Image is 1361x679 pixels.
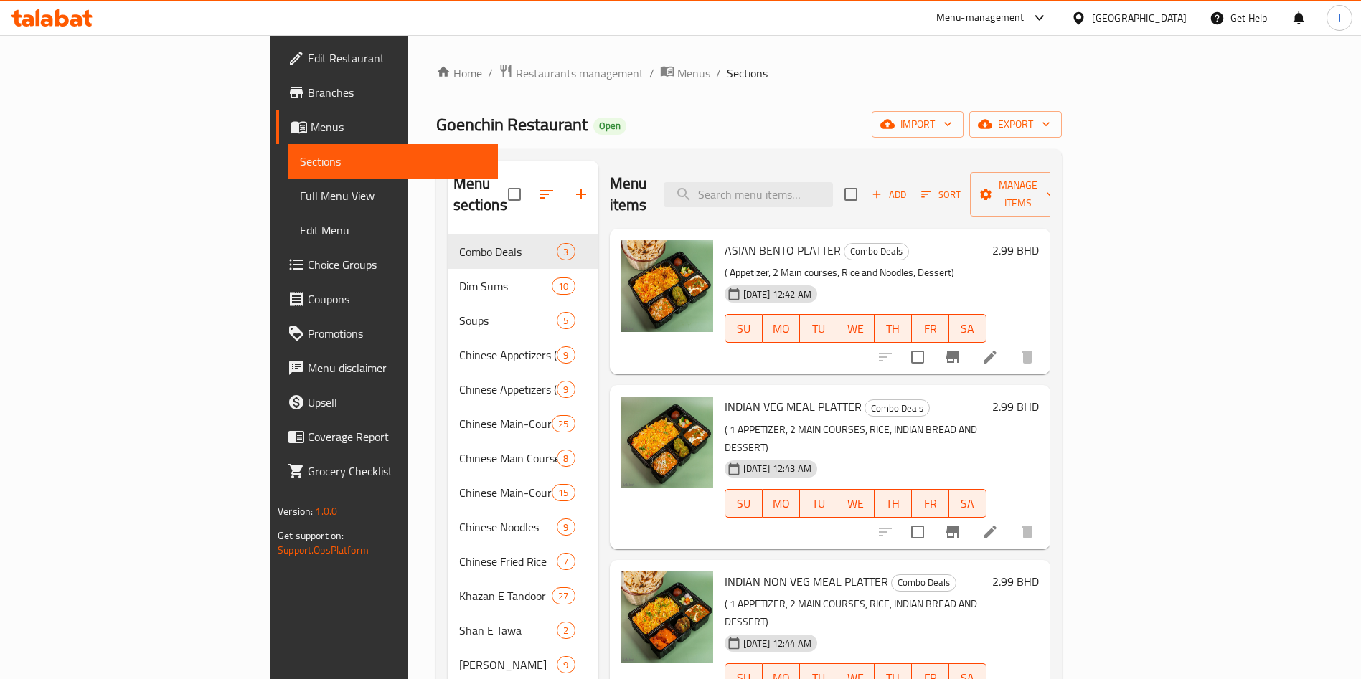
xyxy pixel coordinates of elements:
[806,318,832,339] span: TU
[912,184,970,206] span: Sort items
[459,518,557,536] span: Chinese Noodles
[621,240,713,332] img: ASIAN BENTO PLATTER
[738,288,817,301] span: [DATE] 12:42 AM
[448,475,598,510] div: Chinese Main-Course (Seafood)15
[731,493,757,514] span: SU
[738,637,817,650] span: [DATE] 12:44 AM
[276,316,498,351] a: Promotions
[459,415,552,432] span: Chinese Main-Course (Poultry & Meat)
[936,340,970,374] button: Branch-specific-item
[459,243,557,260] span: Combo Deals
[557,518,575,536] div: items
[448,579,598,613] div: Khazan E Tandoor27
[936,9,1025,27] div: Menu-management
[459,656,557,673] div: Samundari Khazana
[844,243,908,260] span: Combo Deals
[311,118,486,136] span: Menus
[459,656,557,673] span: [PERSON_NAME]
[921,186,961,203] span: Sort
[880,493,906,514] span: TH
[955,318,981,339] span: SA
[837,489,875,518] button: WE
[621,397,713,488] img: INDIAN VEG MEAL PLATTER
[448,613,598,647] div: Shan E Tawa2
[557,312,575,329] div: items
[800,489,837,518] button: TU
[448,510,598,544] div: Chinese Noodles9
[448,269,598,303] div: Dim Sums10
[918,318,943,339] span: FR
[727,65,768,82] span: Sections
[278,541,369,559] a: Support.OpsPlatform
[981,176,1055,212] span: Manage items
[308,359,486,376] span: Menu disclaimer
[731,318,757,339] span: SU
[660,64,710,82] a: Menus
[870,186,908,203] span: Add
[880,318,906,339] span: TH
[806,493,832,514] span: TU
[891,574,956,592] div: Combo Deals
[459,277,552,295] span: Dim Sums
[557,622,575,639] div: items
[557,381,575,398] div: items
[843,493,869,514] span: WE
[872,111,964,138] button: import
[459,346,557,364] span: Chinese Appetizers (Seafood & Poultry)
[448,338,598,372] div: Chinese Appetizers (Seafood & Poultry)9
[308,428,486,445] span: Coverage Report
[308,290,486,308] span: Coupons
[552,587,575,604] div: items
[557,624,574,637] span: 2
[557,450,575,467] div: items
[276,454,498,488] a: Grocery Checklist
[621,571,713,663] img: INDIAN NON VEG MEAL PLATTER
[557,314,574,328] span: 5
[276,110,498,144] a: Menus
[448,544,598,579] div: Chinese Fried Rice7
[912,314,949,343] button: FR
[844,243,909,260] div: Combo Deals
[459,381,557,398] div: Chinese Appetizers (Vegetables)
[459,622,557,639] span: Shan E Tawa
[459,312,557,329] span: Soups
[763,314,800,343] button: MO
[763,489,800,518] button: MO
[955,493,981,514] span: SA
[448,234,598,269] div: Combo Deals3
[843,318,869,339] span: WE
[308,325,486,342] span: Promotions
[768,493,794,514] span: MO
[557,346,575,364] div: items
[278,526,344,545] span: Get support on:
[552,589,574,603] span: 27
[557,243,575,260] div: items
[276,75,498,110] a: Branches
[499,179,529,209] span: Select all sections
[459,553,557,570] div: Chinese Fried Rice
[308,256,486,273] span: Choice Groups
[278,502,313,521] span: Version:
[288,179,498,213] a: Full Menu View
[969,111,1062,138] button: export
[912,489,949,518] button: FR
[300,222,486,239] span: Edit Menu
[564,177,598,212] button: Add section
[725,239,841,261] span: ASIAN BENTO PLATTER
[436,64,1062,82] nav: breadcrumb
[552,417,574,431] span: 25
[949,489,986,518] button: SA
[1010,515,1045,549] button: delete
[649,65,654,82] li: /
[459,587,552,604] span: Khazan E Tandoor
[892,574,956,591] span: Combo Deals
[610,173,647,216] h2: Menu items
[936,515,970,549] button: Branch-specific-item
[557,245,574,259] span: 3
[557,553,575,570] div: items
